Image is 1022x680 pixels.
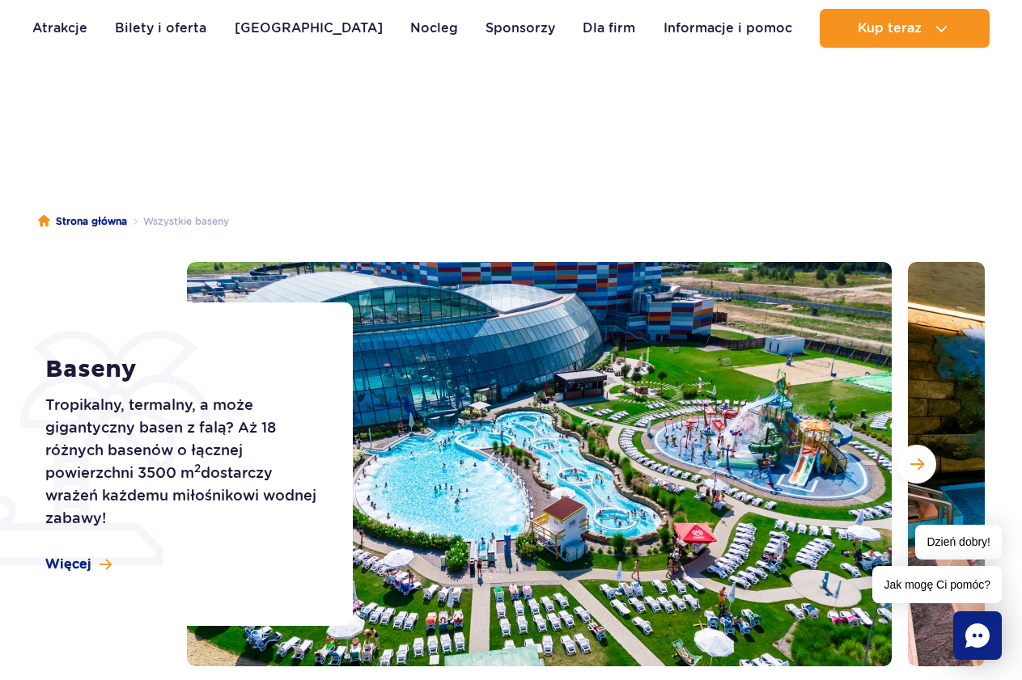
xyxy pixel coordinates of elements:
[820,9,990,48] button: Kup teraz
[45,394,316,530] p: Tropikalny, termalny, a może gigantyczny basen z falą? Aż 18 różnych basenów o łącznej powierzchn...
[872,566,1002,603] span: Jak mogę Ci pomóc?
[38,213,127,230] a: Strona główna
[127,213,229,230] li: Wszystkie baseny
[45,355,316,384] h1: Baseny
[235,9,383,48] a: [GEOGRAPHIC_DATA]
[915,525,1002,560] span: Dzień dobry!
[897,445,936,484] button: Następny slajd
[45,555,112,573] a: Więcej
[858,21,922,36] span: Kup teraz
[187,262,892,666] img: Zewnętrzna część Suntago z basenami i zjeżdżalniami, otoczona leżakami i zielenią
[953,611,1002,660] div: Chat
[583,9,635,48] a: Dla firm
[664,9,792,48] a: Informacje i pomoc
[410,9,458,48] a: Nocleg
[486,9,555,48] a: Sponsorzy
[115,9,206,48] a: Bilety i oferta
[45,555,91,573] span: Więcej
[194,462,201,475] sup: 2
[32,9,87,48] a: Atrakcje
